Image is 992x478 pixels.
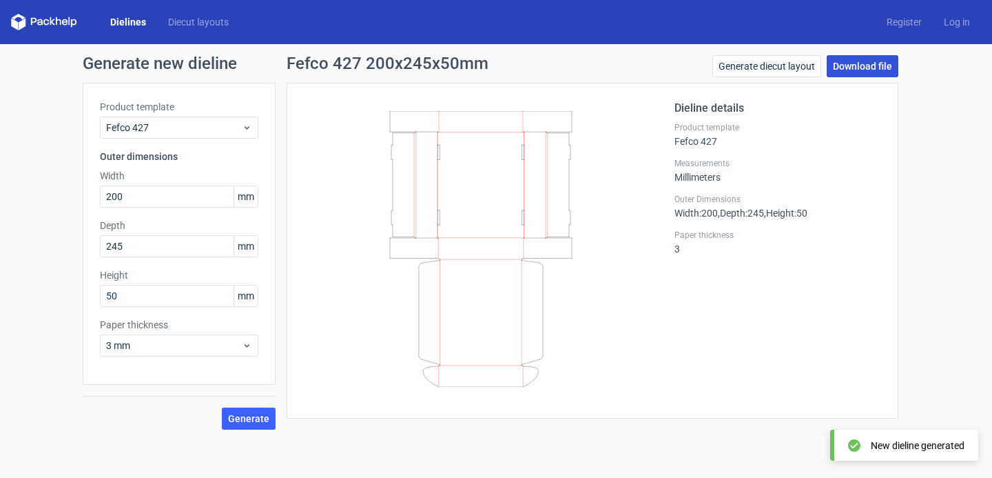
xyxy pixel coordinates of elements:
[100,169,258,183] label: Width
[157,15,240,29] a: Diecut layouts
[674,230,881,241] label: Paper thickness
[674,208,718,219] span: Width : 200
[674,230,881,255] div: 3
[228,414,269,424] span: Generate
[674,122,881,147] div: Fefco 427
[764,208,807,219] span: , Height : 50
[674,122,881,133] label: Product template
[876,15,933,29] a: Register
[99,15,157,29] a: Dielines
[100,219,258,232] label: Depth
[106,339,242,352] span: 3 mm
[827,55,898,77] a: Download file
[100,318,258,332] label: Paper thickness
[100,150,258,163] h3: Outer dimensions
[674,158,881,183] div: Millimeters
[287,55,488,72] h1: Fefco 427 200x245x50mm
[83,55,909,72] h1: Generate new dieline
[674,100,881,117] h2: Dieline details
[712,55,821,77] a: Generate diecut layout
[100,268,258,282] label: Height
[871,439,964,452] div: New dieline generated
[718,208,764,219] span: , Depth : 245
[234,186,258,207] span: mm
[222,408,276,430] button: Generate
[674,194,881,205] label: Outer Dimensions
[106,121,242,135] span: Fefco 427
[674,158,881,169] label: Measurements
[234,236,258,257] span: mm
[933,15,981,29] a: Log in
[234,286,258,306] span: mm
[100,100,258,114] label: Product template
